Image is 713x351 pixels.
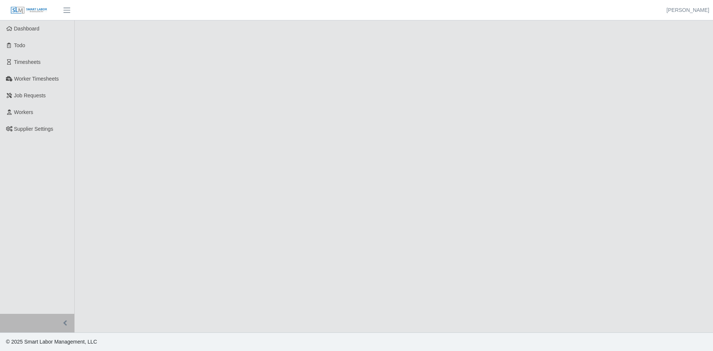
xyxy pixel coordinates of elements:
[6,339,97,345] span: © 2025 Smart Labor Management, LLC
[667,6,709,14] a: [PERSON_NAME]
[14,26,40,32] span: Dashboard
[14,42,25,48] span: Todo
[10,6,48,14] img: SLM Logo
[14,92,46,98] span: Job Requests
[14,109,33,115] span: Workers
[14,59,41,65] span: Timesheets
[14,76,59,82] span: Worker Timesheets
[14,126,53,132] span: Supplier Settings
